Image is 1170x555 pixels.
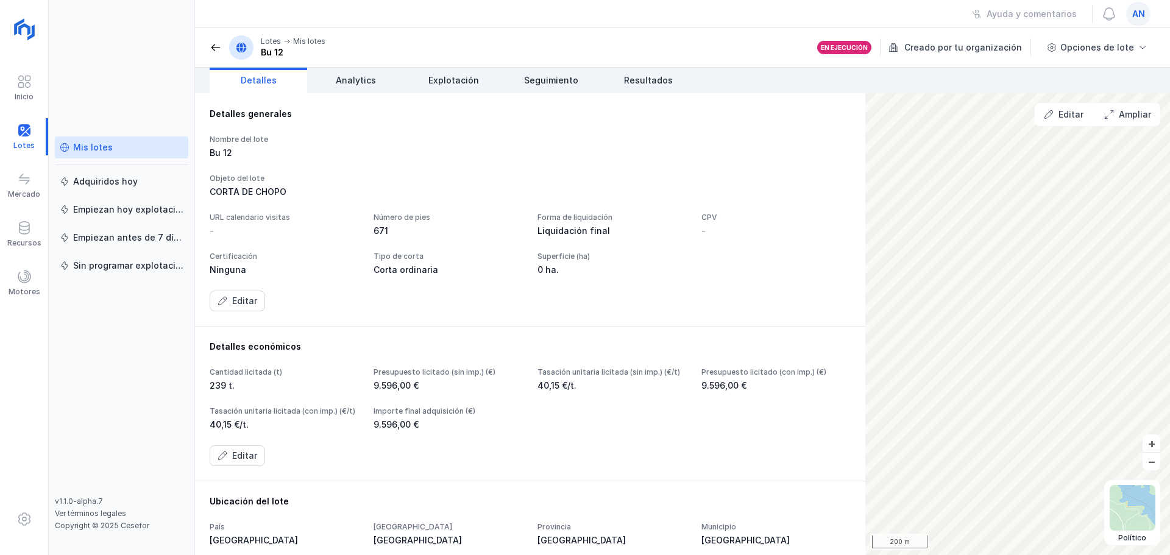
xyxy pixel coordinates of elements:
a: Empiezan hoy explotación [55,199,188,221]
div: - [701,225,706,237]
div: Número de pies [374,213,523,222]
div: Importe final adquisición (€) [374,406,523,416]
a: Detalles [210,68,307,93]
img: political.webp [1110,485,1155,531]
button: Ayuda y comentarios [964,4,1085,24]
button: Editar [210,445,265,466]
div: Liquidación final [537,225,687,237]
div: Forma de liquidación [537,213,687,222]
button: Editar [1036,104,1091,125]
div: Recursos [7,238,41,248]
div: 671 [374,225,523,237]
div: Tasación unitaria licitada (sin imp.) (€/t) [537,367,687,377]
div: Mis lotes [293,37,325,46]
span: Seguimiento [524,74,578,87]
div: [GEOGRAPHIC_DATA] [537,534,687,546]
div: Ninguna [210,264,359,276]
div: Motores [9,287,40,297]
a: Analytics [307,68,405,93]
span: Resultados [624,74,673,87]
div: 9.596,00 € [374,380,523,392]
span: Analytics [336,74,376,87]
div: Corta ordinaria [374,264,523,276]
a: Ver términos legales [55,509,126,518]
div: Presupuesto licitado (sin imp.) (€) [374,367,523,377]
div: Nombre del lote [210,135,359,144]
div: Superficie (ha) [537,252,687,261]
div: Municipio [701,522,851,532]
div: Inicio [15,92,34,102]
div: Creado por tu organización [888,38,1033,57]
div: Bu 12 [261,46,325,58]
div: v1.1.0-alpha.7 [55,497,188,506]
a: Explotación [405,68,502,93]
button: Editar [210,291,265,311]
div: Opciones de lote [1060,41,1134,54]
div: Empiezan antes de 7 días [73,232,183,244]
div: Detalles generales [210,108,851,120]
button: Ampliar [1096,104,1159,125]
div: - [210,225,214,237]
div: Provincia [537,522,687,532]
div: CORTA DE CHOPO [210,186,851,198]
div: [GEOGRAPHIC_DATA] [701,534,851,546]
a: Resultados [600,68,697,93]
div: Editar [232,295,257,307]
a: Empiezan antes de 7 días [55,227,188,249]
div: Lotes [261,37,281,46]
a: Mis lotes [55,136,188,158]
div: Mercado [8,189,40,199]
div: Certificación [210,252,359,261]
button: + [1143,434,1160,452]
div: Sin programar explotación [73,260,183,272]
div: Bu 12 [210,147,359,159]
div: Tasación unitaria licitada (con imp.) (€/t) [210,406,359,416]
div: 40,15 €/t. [210,419,359,431]
button: – [1143,453,1160,470]
span: Explotación [428,74,479,87]
div: Detalles económicos [210,341,851,353]
div: Presupuesto licitado (con imp.) (€) [701,367,851,377]
div: Objeto del lote [210,174,851,183]
div: Ampliar [1119,108,1151,121]
div: Cantidad licitada (t) [210,367,359,377]
div: Mis lotes [73,141,113,154]
span: Detalles [241,74,277,87]
div: Ubicación del lote [210,495,851,507]
span: an [1132,8,1145,20]
div: Empiezan hoy explotación [73,203,183,216]
div: 9.596,00 € [701,380,851,392]
div: CPV [701,213,851,222]
div: Ayuda y comentarios [987,8,1077,20]
a: Seguimiento [502,68,600,93]
div: Editar [232,450,257,462]
div: 40,15 €/t. [537,380,687,392]
div: URL calendario visitas [210,213,359,222]
a: Adquiridos hoy [55,171,188,193]
img: logoRight.svg [9,14,40,44]
div: [GEOGRAPHIC_DATA] [374,534,523,546]
div: Copyright © 2025 Cesefor [55,521,188,531]
div: En ejecución [821,43,868,52]
div: [GEOGRAPHIC_DATA] [210,534,359,546]
div: País [210,522,359,532]
div: [GEOGRAPHIC_DATA] [374,522,523,532]
div: 239 t. [210,380,359,392]
div: Político [1110,533,1155,543]
div: 0 ha. [537,264,687,276]
a: Sin programar explotación [55,255,188,277]
div: Adquiridos hoy [73,175,138,188]
div: 9.596,00 € [374,419,523,431]
div: Tipo de corta [374,252,523,261]
div: Editar [1058,108,1083,121]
